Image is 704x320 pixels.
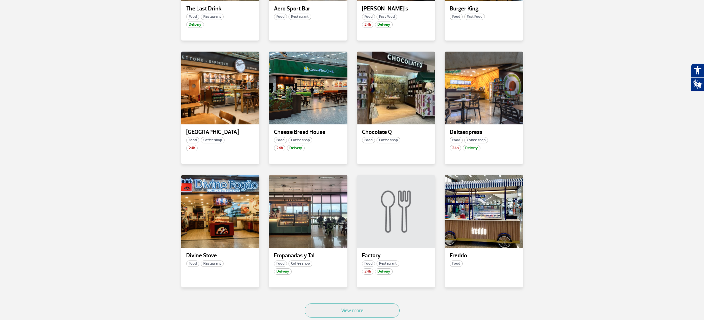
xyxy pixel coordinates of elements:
[379,261,397,266] font: Restaurant
[189,146,195,150] font: 24h
[365,269,371,274] font: 24h
[189,22,201,27] font: Delivery
[189,261,197,266] font: Food
[289,146,302,150] font: Delivery
[467,138,485,142] font: Coffee shop
[203,261,221,266] font: Restaurant
[365,22,371,27] font: 24h
[274,129,326,136] font: Cheese Bread House
[377,269,390,274] font: Delivery
[691,63,704,91] div: Hand Talk accessibility plugin.
[186,5,222,12] font: The Last Drink
[203,14,221,19] font: Restaurant
[452,138,460,142] font: Food
[362,5,408,12] font: [PERSON_NAME]'s
[379,14,395,19] font: Fast Food
[452,261,460,266] font: Food
[377,22,390,27] font: Delivery
[276,261,284,266] font: Food
[465,146,478,150] font: Delivery
[291,138,310,142] font: Coffee shop
[365,14,372,19] font: Food
[452,14,460,19] font: Food
[450,129,483,136] font: Deltaexpress
[467,14,482,19] font: Fast Food
[365,261,372,266] font: Food
[450,252,467,259] font: Freddo
[362,129,392,136] font: Chocolate Q
[450,5,479,12] font: Burger King
[189,138,197,142] font: Food
[365,138,372,142] font: Food
[189,14,197,19] font: Food
[276,269,289,274] font: Delivery
[452,146,459,150] font: 24h
[203,138,222,142] font: Coffee shop
[274,5,310,12] font: Aero Sport Bar
[186,129,239,136] font: [GEOGRAPHIC_DATA]
[291,14,309,19] font: Restaurant
[276,146,283,150] font: 24h
[341,307,363,314] font: View more
[276,138,284,142] font: Food
[362,252,381,259] font: Factory
[274,252,314,259] font: Empanadas y Tal
[276,14,284,19] font: Food
[691,77,704,91] button: Open sign language translator.
[691,63,704,77] button: Open assistive resources.
[305,303,400,318] button: View more
[291,261,310,266] font: Coffee shop
[186,252,217,259] font: Divine Stove
[379,138,398,142] font: Coffee shop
